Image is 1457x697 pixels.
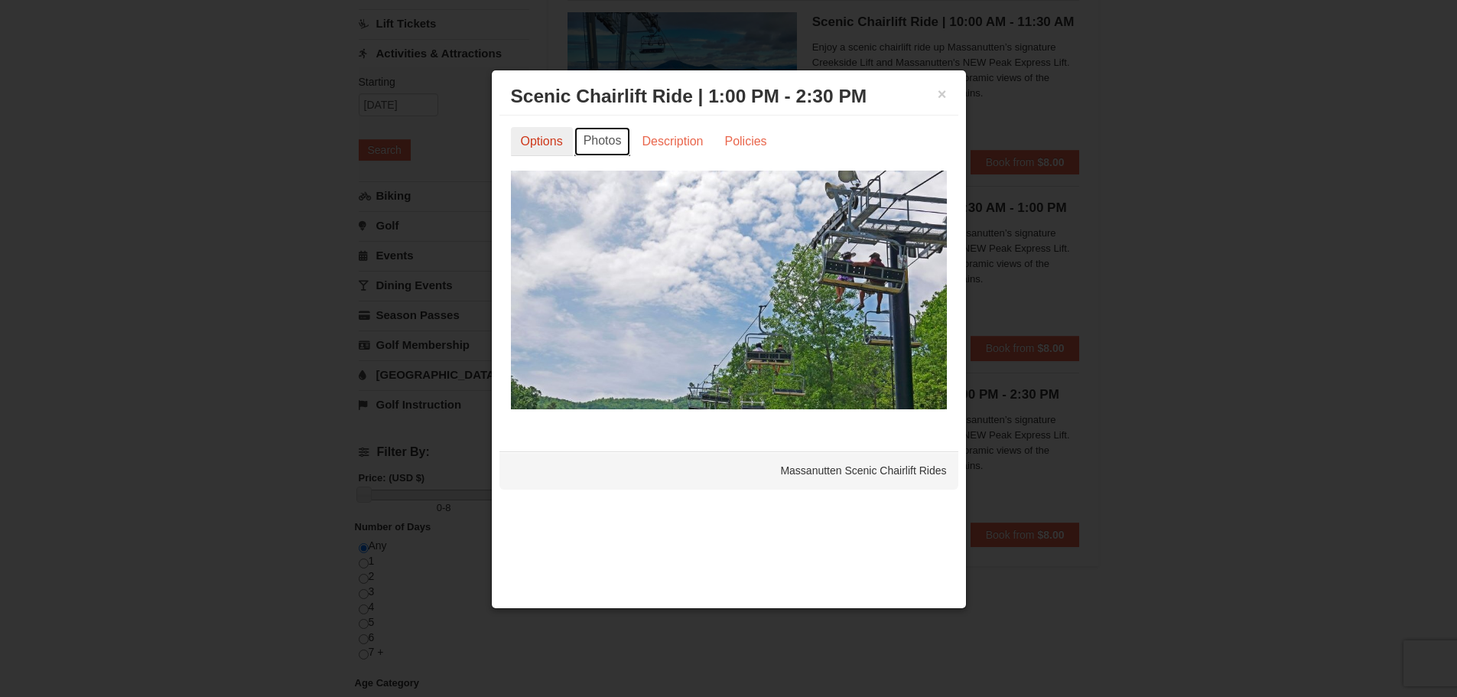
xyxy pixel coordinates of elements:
div: Massanutten Scenic Chairlift Rides [499,451,958,490]
a: Description [632,127,713,156]
h3: Scenic Chairlift Ride | 1:00 PM - 2:30 PM [511,85,947,108]
a: Photos [574,127,631,156]
a: Options [511,127,573,156]
button: × [938,86,947,102]
img: 24896431-9-664d1467.jpg [511,171,947,409]
a: Policies [714,127,776,156]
